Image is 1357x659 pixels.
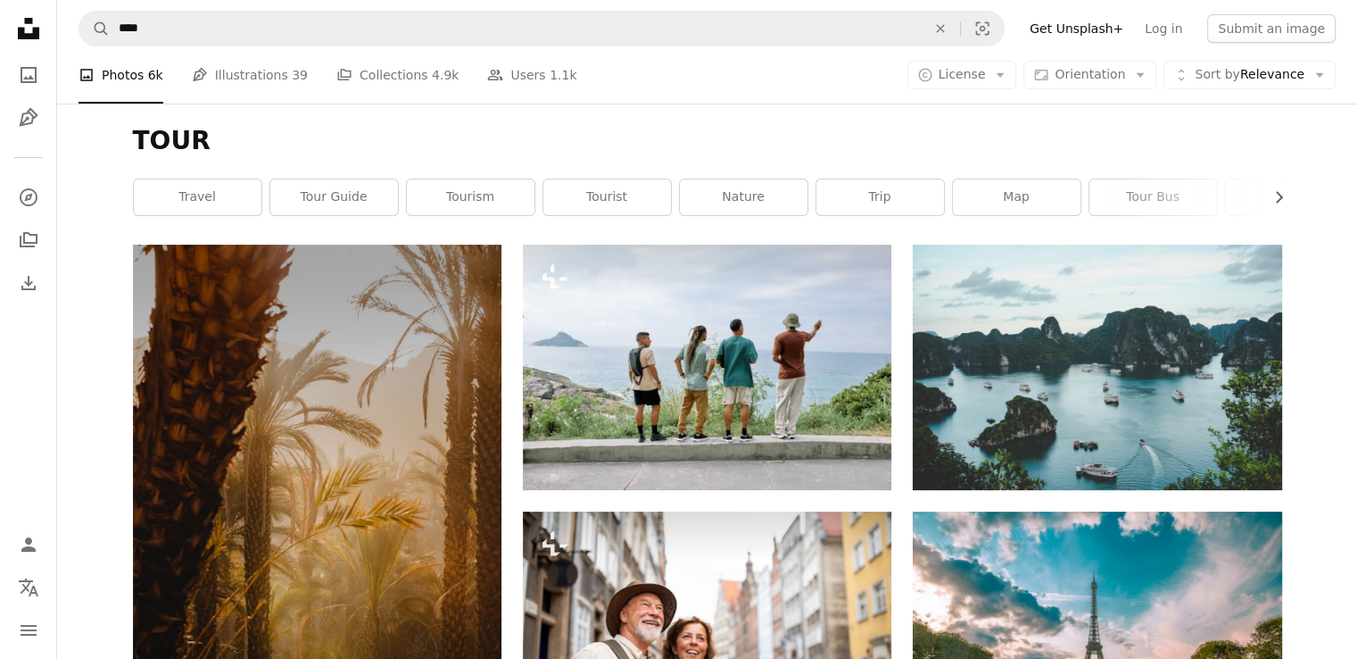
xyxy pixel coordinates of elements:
a: Collections 4.9k [336,46,459,104]
a: Log in [1134,14,1193,43]
a: Collections [11,222,46,258]
h1: TOUR [133,125,1282,157]
a: Eiffel Tower [913,626,1281,642]
a: Photos [11,57,46,93]
span: License [939,67,986,81]
img: high-angle photography of boats on water near hill during daytime [913,245,1281,490]
span: Orientation [1055,67,1125,81]
button: Clear [921,12,960,46]
form: Find visuals sitewide [79,11,1005,46]
span: Relevance [1195,66,1304,84]
button: Language [11,570,46,605]
button: scroll list to the right [1262,179,1282,215]
button: Sort byRelevance [1163,61,1336,89]
a: A portrait of happy senior couple tourists outdoors in historic town [523,626,891,642]
span: Sort by [1195,67,1239,81]
a: trip [816,179,944,215]
a: Explore [11,179,46,215]
a: map [953,179,1080,215]
button: Submit an image [1207,14,1336,43]
a: Home — Unsplash [11,11,46,50]
img: a group of people standing next to each other [523,245,891,490]
a: Log in / Sign up [11,527,46,563]
a: high-angle photography of boats on water near hill during daytime [913,359,1281,375]
span: 4.9k [432,65,459,85]
button: License [907,61,1017,89]
a: tourism [407,179,534,215]
button: Orientation [1023,61,1156,89]
a: tour bus [1089,179,1217,215]
a: guide [1226,179,1353,215]
a: tourist [543,179,671,215]
a: travel [134,179,261,215]
a: tour guide [270,179,398,215]
a: Illustrations [11,100,46,136]
a: Get Unsplash+ [1019,14,1134,43]
a: Illustrations 39 [192,46,308,104]
button: Search Unsplash [79,12,110,46]
button: Visual search [961,12,1004,46]
span: 1.1k [550,65,576,85]
a: Download History [11,265,46,301]
a: a group of palm trees in a park [133,513,501,529]
button: Menu [11,613,46,648]
span: 39 [292,65,308,85]
a: Users 1.1k [487,46,576,104]
a: nature [680,179,807,215]
a: a group of people standing next to each other [523,359,891,375]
